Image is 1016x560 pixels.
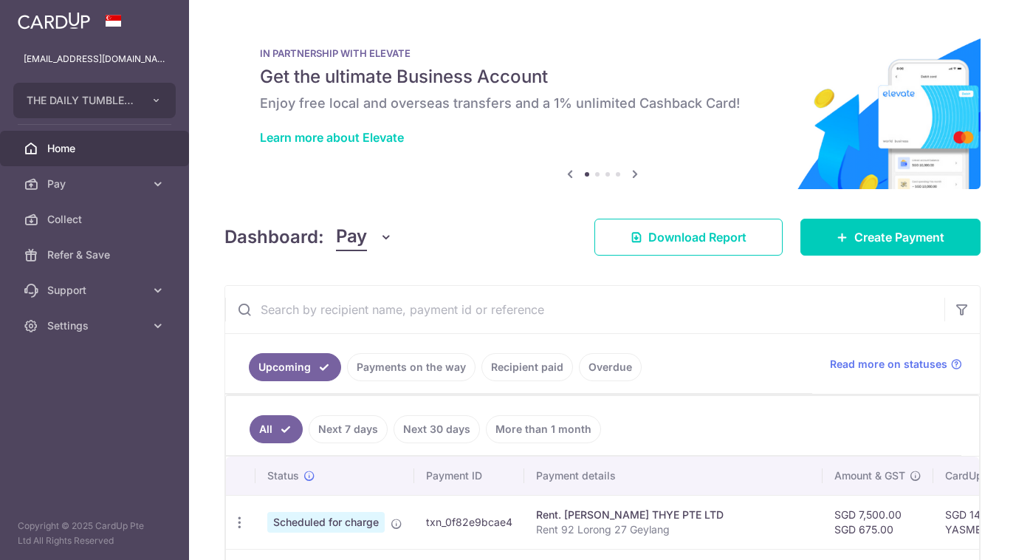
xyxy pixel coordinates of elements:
[414,495,524,549] td: txn_0f82e9bcae4
[536,508,811,522] div: Rent. [PERSON_NAME] THYE PTE LTD
[267,468,299,483] span: Status
[260,130,404,145] a: Learn more about Elevate
[594,219,783,256] a: Download Report
[336,223,393,251] button: Pay
[921,516,1001,553] iframe: Opens a widget where you can find more information
[13,83,176,118] button: THE DAILY TUMBLE PTE. LTD.
[524,457,823,495] th: Payment details
[414,457,524,495] th: Payment ID
[47,247,145,262] span: Refer & Save
[394,415,480,443] a: Next 30 days
[224,224,324,250] h4: Dashboard:
[225,286,944,333] input: Search by recipient name, payment id or reference
[47,212,145,227] span: Collect
[347,353,476,381] a: Payments on the way
[47,283,145,298] span: Support
[47,141,145,156] span: Home
[250,415,303,443] a: All
[830,357,947,372] span: Read more on statuses
[260,65,945,89] h5: Get the ultimate Business Account
[267,512,385,533] span: Scheduled for charge
[486,415,601,443] a: More than 1 month
[249,353,341,381] a: Upcoming
[834,468,905,483] span: Amount & GST
[854,228,944,246] span: Create Payment
[24,52,165,66] p: [EMAIL_ADDRESS][DOMAIN_NAME]
[823,495,933,549] td: SGD 7,500.00 SGD 675.00
[945,468,1001,483] span: CardUp fee
[260,95,945,112] h6: Enjoy free local and overseas transfers and a 1% unlimited Cashback Card!
[224,24,981,189] img: Renovation banner
[47,318,145,333] span: Settings
[536,522,811,537] p: Rent 92 Lorong 27 Geylang
[648,228,746,246] span: Download Report
[260,47,945,59] p: IN PARTNERSHIP WITH ELEVATE
[47,177,145,191] span: Pay
[27,93,136,108] span: THE DAILY TUMBLE PTE. LTD.
[579,353,642,381] a: Overdue
[309,415,388,443] a: Next 7 days
[18,12,90,30] img: CardUp
[336,223,367,251] span: Pay
[830,357,962,372] a: Read more on statuses
[481,353,573,381] a: Recipient paid
[800,219,981,256] a: Create Payment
